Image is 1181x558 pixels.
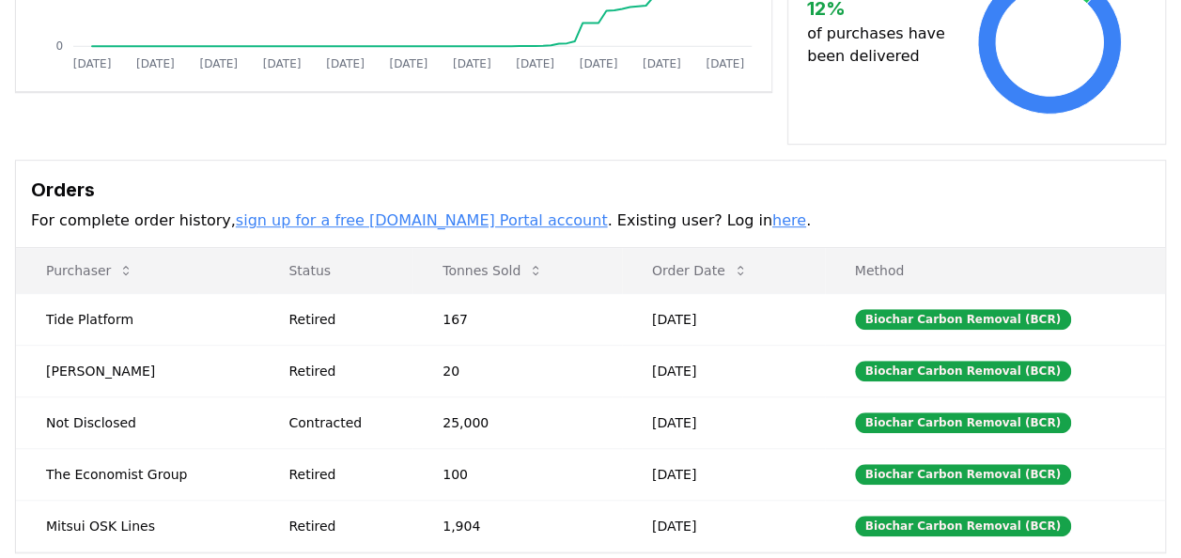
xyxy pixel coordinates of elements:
p: Status [273,261,397,280]
tspan: [DATE] [516,57,554,70]
div: Biochar Carbon Removal (BCR) [855,464,1071,485]
tspan: [DATE] [580,57,618,70]
div: Retired [288,465,397,484]
tspan: [DATE] [199,57,238,70]
td: Tide Platform [16,293,258,345]
td: [DATE] [622,396,825,448]
tspan: [DATE] [136,57,175,70]
div: Retired [288,310,397,329]
tspan: 0 [55,39,63,53]
td: 167 [412,293,622,345]
td: 20 [412,345,622,396]
tspan: [DATE] [73,57,112,70]
td: Mitsui OSK Lines [16,500,258,551]
div: Biochar Carbon Removal (BCR) [855,412,1071,433]
tspan: [DATE] [706,57,744,70]
td: [PERSON_NAME] [16,345,258,396]
div: Contracted [288,413,397,432]
div: Biochar Carbon Removal (BCR) [855,309,1071,330]
tspan: [DATE] [389,57,427,70]
button: Tonnes Sold [427,252,558,289]
h3: Orders [31,176,1150,204]
div: Retired [288,517,397,535]
div: Biochar Carbon Removal (BCR) [855,516,1071,536]
div: Retired [288,362,397,380]
td: 1,904 [412,500,622,551]
p: For complete order history, . Existing user? Log in . [31,209,1150,232]
td: [DATE] [622,500,825,551]
tspan: [DATE] [453,57,491,70]
td: [DATE] [622,345,825,396]
a: sign up for a free [DOMAIN_NAME] Portal account [236,211,608,229]
tspan: [DATE] [643,57,681,70]
tspan: [DATE] [263,57,302,70]
td: [DATE] [622,293,825,345]
a: here [772,211,806,229]
p: of purchases have been delivered [807,23,953,68]
button: Purchaser [31,252,148,289]
td: The Economist Group [16,448,258,500]
p: Method [840,261,1150,280]
div: Biochar Carbon Removal (BCR) [855,361,1071,381]
td: 25,000 [412,396,622,448]
td: Not Disclosed [16,396,258,448]
button: Order Date [637,252,763,289]
td: 100 [412,448,622,500]
td: [DATE] [622,448,825,500]
tspan: [DATE] [326,57,365,70]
